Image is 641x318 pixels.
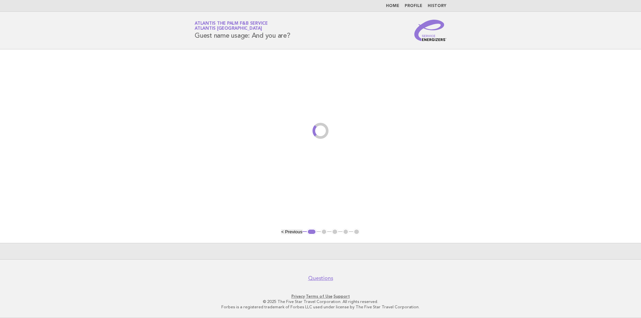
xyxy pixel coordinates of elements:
p: © 2025 The Five Star Travel Corporation. All rights reserved. [116,299,525,304]
a: Support [334,294,350,299]
a: Profile [405,4,422,8]
h1: Guest name usage: And you are? [195,22,290,39]
a: History [428,4,446,8]
img: Service Energizers [414,20,446,41]
a: Home [386,4,399,8]
span: Atlantis [GEOGRAPHIC_DATA] [195,27,262,31]
a: Atlantis the Palm F&B ServiceAtlantis [GEOGRAPHIC_DATA] [195,21,268,31]
p: · · [116,294,525,299]
a: Questions [308,275,333,282]
a: Terms of Use [306,294,333,299]
a: Privacy [291,294,305,299]
p: Forbes is a registered trademark of Forbes LLC used under license by The Five Star Travel Corpora... [116,304,525,310]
